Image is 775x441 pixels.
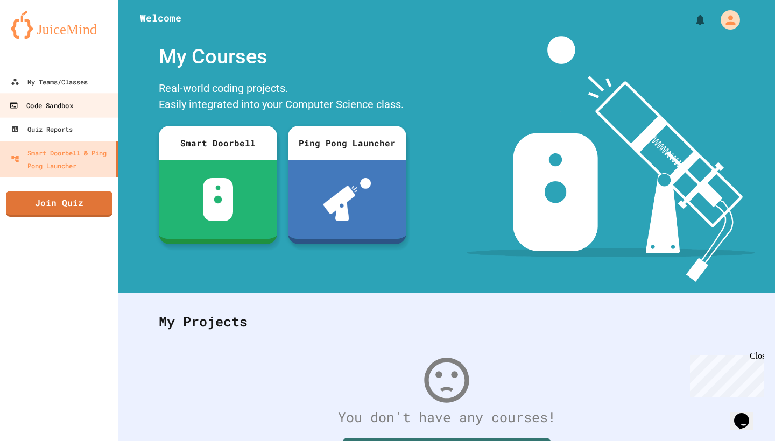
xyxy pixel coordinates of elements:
div: My Account [709,8,743,32]
img: logo-orange.svg [11,11,108,39]
div: My Teams/Classes [11,75,88,88]
iframe: chat widget [730,398,764,430]
div: You don't have any courses! [148,407,745,428]
div: Smart Doorbell & Ping Pong Launcher [11,146,112,172]
div: Chat with us now!Close [4,4,74,68]
div: Smart Doorbell [159,126,277,160]
img: banner-image-my-projects.png [467,36,755,282]
img: sdb-white.svg [203,178,234,221]
div: Quiz Reports [11,123,73,136]
div: Ping Pong Launcher [288,126,406,160]
iframe: chat widget [686,351,764,397]
div: Real-world coding projects. Easily integrated into your Computer Science class. [153,77,412,118]
div: My Projects [148,301,745,343]
a: Join Quiz [6,191,112,217]
div: Code Sandbox [9,99,73,112]
img: ppl-with-ball.png [323,178,371,221]
div: My Courses [153,36,412,77]
div: My Notifications [674,11,709,29]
